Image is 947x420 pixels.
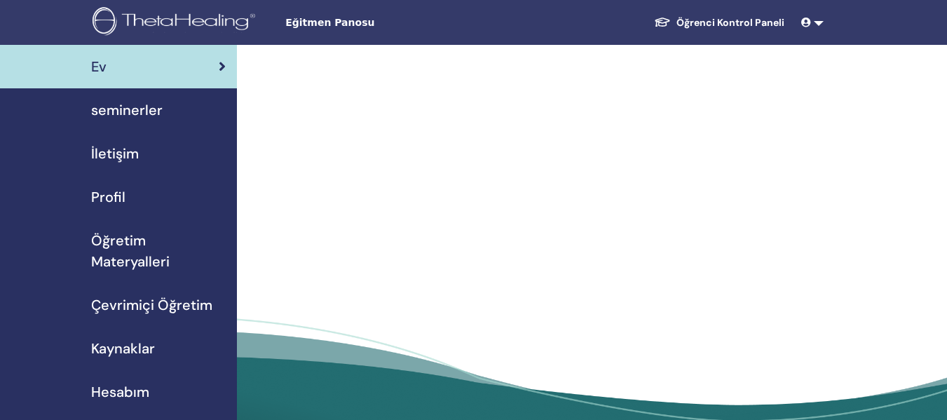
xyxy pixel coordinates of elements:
span: seminerler [91,100,163,121]
img: logo.png [93,7,260,39]
a: Öğrenci Kontrol Paneli [643,10,796,36]
span: İletişim [91,143,139,164]
span: Ev [91,56,107,77]
span: Profil [91,187,125,208]
span: Eğitmen Panosu [285,15,496,30]
img: graduation-cap-white.svg [654,16,671,28]
span: Çevrimiçi Öğretim [91,294,212,316]
span: Öğretim Materyalleri [91,230,226,272]
span: Hesabım [91,381,149,402]
span: Kaynaklar [91,338,155,359]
